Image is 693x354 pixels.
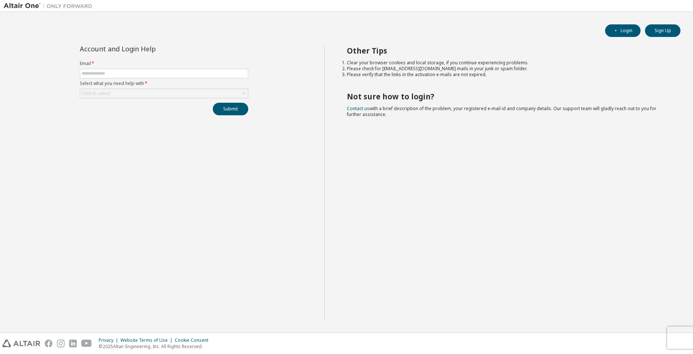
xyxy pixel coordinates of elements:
li: Please verify that the links in the activation e-mails are not expired. [347,72,668,78]
a: Contact us [347,105,369,112]
img: youtube.svg [81,340,92,347]
label: Email [80,61,248,67]
li: Clear your browser cookies and local storage, if you continue experiencing problems. [347,60,668,66]
div: Cookie Consent [175,337,213,343]
p: © 2025 Altair Engineering, Inc. All Rights Reserved. [99,343,213,350]
div: Privacy [99,337,120,343]
button: Login [605,24,641,37]
div: Account and Login Help [80,46,215,52]
h2: Other Tips [347,46,668,55]
label: Select what you need help with [80,81,248,86]
div: Click to select [80,89,248,98]
div: Website Terms of Use [120,337,175,343]
img: facebook.svg [45,340,52,347]
button: Sign Up [645,24,680,37]
h2: Not sure how to login? [347,92,668,101]
img: instagram.svg [57,340,65,347]
span: with a brief description of the problem, your registered e-mail id and company details. Our suppo... [347,105,656,118]
img: linkedin.svg [69,340,77,347]
li: Please check for [EMAIL_ADDRESS][DOMAIN_NAME] mails in your junk or spam folder. [347,66,668,72]
div: Click to select [82,91,110,96]
button: Submit [213,103,248,115]
img: Altair One [4,2,96,10]
img: altair_logo.svg [2,340,40,347]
